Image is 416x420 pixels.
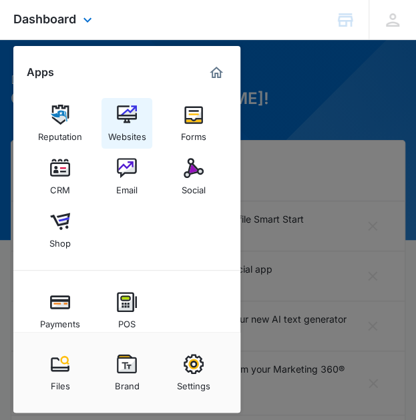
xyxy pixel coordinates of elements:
[101,98,152,149] a: Websites
[118,312,136,329] div: POS
[182,178,206,195] div: Social
[35,205,85,255] a: Shop
[38,125,82,142] div: Reputation
[49,231,71,249] div: Shop
[108,125,146,142] div: Websites
[40,312,80,329] div: Payments
[115,374,140,391] div: Brand
[27,66,54,79] h2: Apps
[50,178,70,195] div: CRM
[168,98,219,149] a: Forms
[51,374,70,391] div: Files
[35,151,85,202] a: CRM
[35,98,85,149] a: Reputation
[13,12,76,26] span: Dashboard
[181,125,206,142] div: Forms
[35,347,85,398] a: Files
[177,374,210,391] div: Settings
[101,151,152,202] a: Email
[101,285,152,336] a: POS
[168,347,219,398] a: Settings
[101,347,152,398] a: Brand
[206,62,227,83] a: Marketing 360® Dashboard
[116,178,138,195] div: Email
[168,151,219,202] a: Social
[35,285,85,336] a: Payments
